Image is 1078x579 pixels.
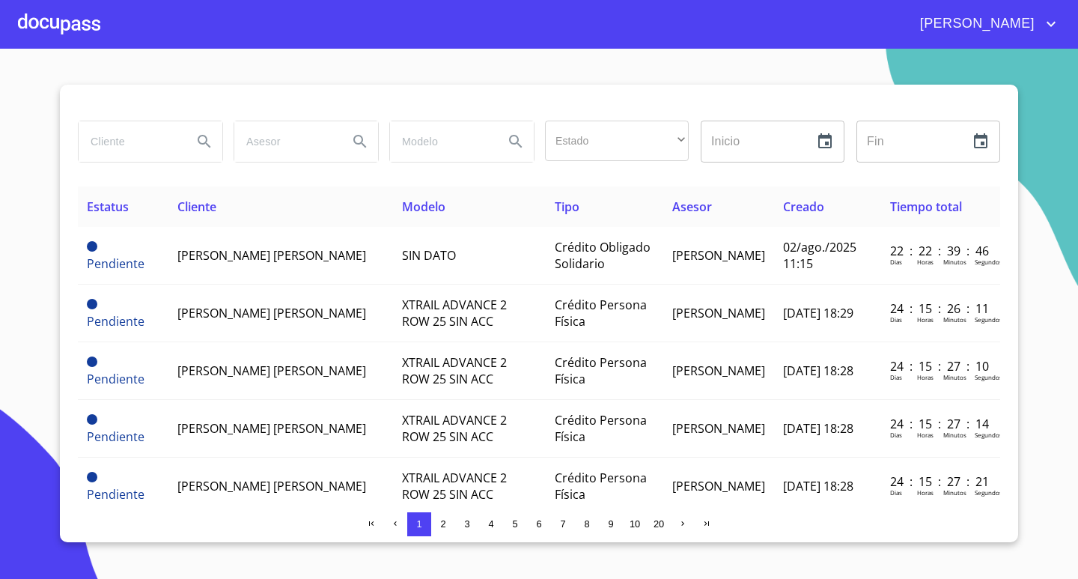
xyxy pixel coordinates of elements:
span: XTRAIL ADVANCE 2 ROW 25 SIN ACC [402,470,507,503]
span: Pendiente [87,255,144,272]
span: Pendiente [87,299,97,309]
p: Horas [917,258,934,266]
p: Segundos [975,488,1002,497]
span: XTRAIL ADVANCE 2 ROW 25 SIN ACC [402,354,507,387]
span: SIN DATO [402,247,456,264]
p: Dias [890,258,902,266]
span: Crédito Persona Física [555,297,647,330]
p: Horas [917,431,934,439]
span: 02/ago./2025 11:15 [783,239,856,272]
button: 7 [551,512,575,536]
span: [PERSON_NAME] [672,478,765,494]
p: Minutos [943,431,966,439]
span: Pendiente [87,357,97,367]
span: 3 [464,518,469,530]
span: Pendiente [87,486,144,503]
input: search [390,121,492,162]
span: [DATE] 18:28 [783,420,853,437]
p: Dias [890,315,902,324]
span: Pendiente [87,313,144,330]
span: [PERSON_NAME] [672,420,765,437]
p: Minutos [943,258,966,266]
p: Segundos [975,431,1002,439]
button: 8 [575,512,599,536]
button: account of current user [909,12,1060,36]
span: Cliente [177,198,216,215]
span: Crédito Persona Física [555,412,647,445]
span: Pendiente [87,371,144,387]
span: [PERSON_NAME] [909,12,1042,36]
span: 7 [560,518,565,530]
span: 4 [488,518,493,530]
button: 10 [623,512,647,536]
p: Dias [890,488,902,497]
span: 20 [654,518,664,530]
span: Modelo [402,198,445,215]
button: 5 [503,512,527,536]
span: 1 [416,518,421,530]
button: 9 [599,512,623,536]
span: XTRAIL ADVANCE 2 ROW 25 SIN ACC [402,297,507,330]
button: 3 [455,512,479,536]
span: Crédito Obligado Solidario [555,239,651,272]
p: Horas [917,315,934,324]
p: Segundos [975,373,1002,381]
span: 6 [536,518,541,530]
span: 5 [512,518,517,530]
span: [PERSON_NAME] [672,363,765,379]
button: Search [342,124,378,160]
span: Crédito Persona Física [555,354,647,387]
span: [DATE] 18:29 [783,305,853,321]
span: [PERSON_NAME] [672,305,765,321]
span: 10 [630,518,640,530]
p: Minutos [943,488,966,497]
button: Search [498,124,534,160]
button: Search [186,124,222,160]
button: 20 [647,512,671,536]
span: [PERSON_NAME] [PERSON_NAME] [177,420,366,437]
span: [PERSON_NAME] [PERSON_NAME] [177,478,366,494]
p: Horas [917,373,934,381]
span: Pendiente [87,414,97,425]
p: Segundos [975,315,1002,324]
span: 2 [440,518,445,530]
span: [DATE] 18:28 [783,478,853,494]
p: Minutos [943,373,966,381]
button: 4 [479,512,503,536]
p: 24 : 15 : 26 : 11 [890,300,991,317]
span: Estatus [87,198,129,215]
span: Asesor [672,198,712,215]
span: 8 [584,518,589,530]
p: 24 : 15 : 27 : 21 [890,473,991,490]
p: Horas [917,488,934,497]
span: [PERSON_NAME] [PERSON_NAME] [177,363,366,379]
button: 1 [407,512,431,536]
span: Tiempo total [890,198,962,215]
span: Creado [783,198,824,215]
span: [DATE] 18:28 [783,363,853,379]
span: Tipo [555,198,579,215]
input: search [79,121,180,162]
p: 24 : 15 : 27 : 14 [890,416,991,432]
p: Segundos [975,258,1002,266]
span: XTRAIL ADVANCE 2 ROW 25 SIN ACC [402,412,507,445]
p: Minutos [943,315,966,324]
input: search [234,121,336,162]
button: 6 [527,512,551,536]
span: 9 [608,518,613,530]
span: Crédito Persona Física [555,470,647,503]
div: ​ [545,121,689,161]
span: Pendiente [87,241,97,252]
p: Dias [890,373,902,381]
span: [PERSON_NAME] [672,247,765,264]
p: Dias [890,431,902,439]
span: Pendiente [87,428,144,445]
span: Pendiente [87,472,97,482]
p: 24 : 15 : 27 : 10 [890,358,991,375]
span: [PERSON_NAME] [PERSON_NAME] [177,305,366,321]
span: [PERSON_NAME] [PERSON_NAME] [177,247,366,264]
button: 2 [431,512,455,536]
p: 22 : 22 : 39 : 46 [890,243,991,259]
